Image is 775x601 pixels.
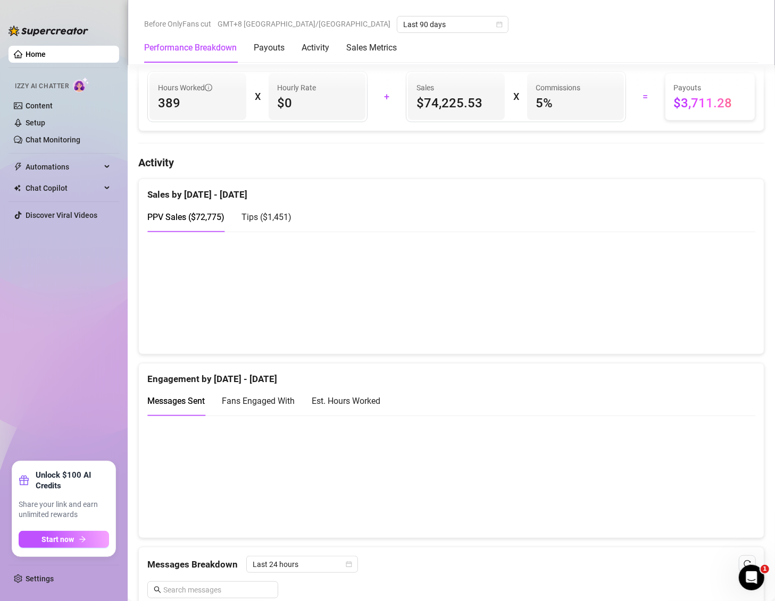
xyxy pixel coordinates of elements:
[222,396,295,406] span: Fans Engaged With
[26,101,53,110] a: Content
[73,77,89,92] img: AI Chatter
[674,95,747,112] span: $3,711.28
[346,561,352,568] span: calendar
[19,500,109,520] span: Share your link and earn unlimited rewards
[9,26,88,36] img: logo-BBDzfeDw.svg
[253,556,352,572] span: Last 24 hours
[416,82,496,94] span: Sales
[536,82,580,94] article: Commissions
[241,212,291,222] span: Tips ( $1,451 )
[739,565,764,590] iframe: Intercom live chat
[346,41,397,54] div: Sales Metrics
[158,95,238,112] span: 389
[255,88,260,105] div: X
[147,179,755,202] div: Sales by [DATE] - [DATE]
[14,184,21,192] img: Chat Copilot
[26,180,101,197] span: Chat Copilot
[277,95,357,112] span: $0
[632,88,659,105] div: =
[26,211,97,219] a: Discover Viral Videos
[26,136,80,144] a: Chat Monitoring
[302,41,329,54] div: Activity
[277,82,316,94] article: Hourly Rate
[144,16,211,32] span: Before OnlyFans cut
[147,363,755,386] div: Engagement by [DATE] - [DATE]
[312,394,380,408] div: Est. Hours Worked
[19,475,29,486] span: gift
[154,586,161,594] span: search
[536,95,615,112] span: 5 %
[26,118,45,127] a: Setup
[496,21,503,28] span: calendar
[79,536,86,543] span: arrow-right
[744,560,751,568] span: reload
[761,565,769,573] span: 1
[147,396,205,406] span: Messages Sent
[26,574,54,583] a: Settings
[218,16,390,32] span: GMT+8 [GEOGRAPHIC_DATA]/[GEOGRAPHIC_DATA]
[158,82,212,94] span: Hours Worked
[15,81,69,91] span: Izzy AI Chatter
[163,584,272,596] input: Search messages
[403,16,502,32] span: Last 90 days
[144,41,237,54] div: Performance Breakdown
[19,531,109,548] button: Start nowarrow-right
[254,41,285,54] div: Payouts
[138,155,764,170] h4: Activity
[674,82,747,94] span: Payouts
[36,470,109,491] strong: Unlock $100 AI Credits
[205,84,212,91] span: info-circle
[147,556,755,573] div: Messages Breakdown
[14,163,22,171] span: thunderbolt
[374,88,400,105] div: +
[513,88,519,105] div: X
[416,95,496,112] span: $74,225.53
[26,50,46,58] a: Home
[26,158,101,175] span: Automations
[42,535,74,544] span: Start now
[147,212,224,222] span: PPV Sales ( $72,775 )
